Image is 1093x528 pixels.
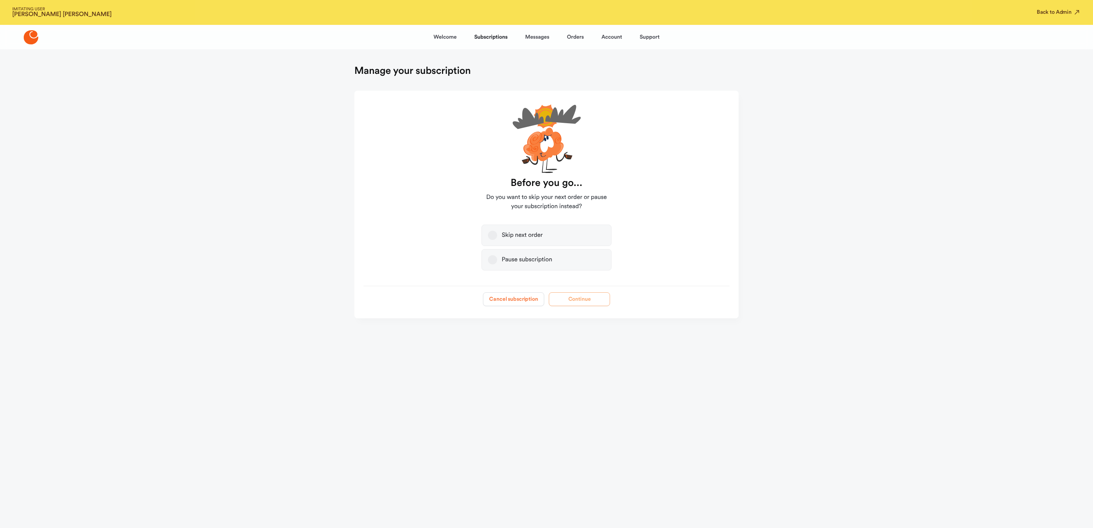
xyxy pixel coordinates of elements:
[639,28,659,46] a: Support
[502,231,543,239] div: Skip next order
[434,28,457,46] a: Welcome
[511,177,582,189] strong: Before you go...
[567,28,584,46] a: Orders
[488,231,497,240] button: Skip next order
[483,292,544,306] button: Cancel subscription
[354,65,471,77] h1: Manage your subscription
[601,28,622,46] a: Account
[525,28,549,46] a: Messages
[1037,8,1081,16] button: Back to Admin
[12,11,112,18] strong: [PERSON_NAME] [PERSON_NAME]
[474,28,507,46] a: Subscriptions
[502,256,552,264] div: Pause subscription
[512,104,581,173] img: cartoon-unsure-xIwyrc26.svg
[488,255,497,264] button: Pause subscription
[12,7,112,11] span: IMITATING USER
[481,193,612,211] span: Do you want to skip your next order or pause your subscription instead?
